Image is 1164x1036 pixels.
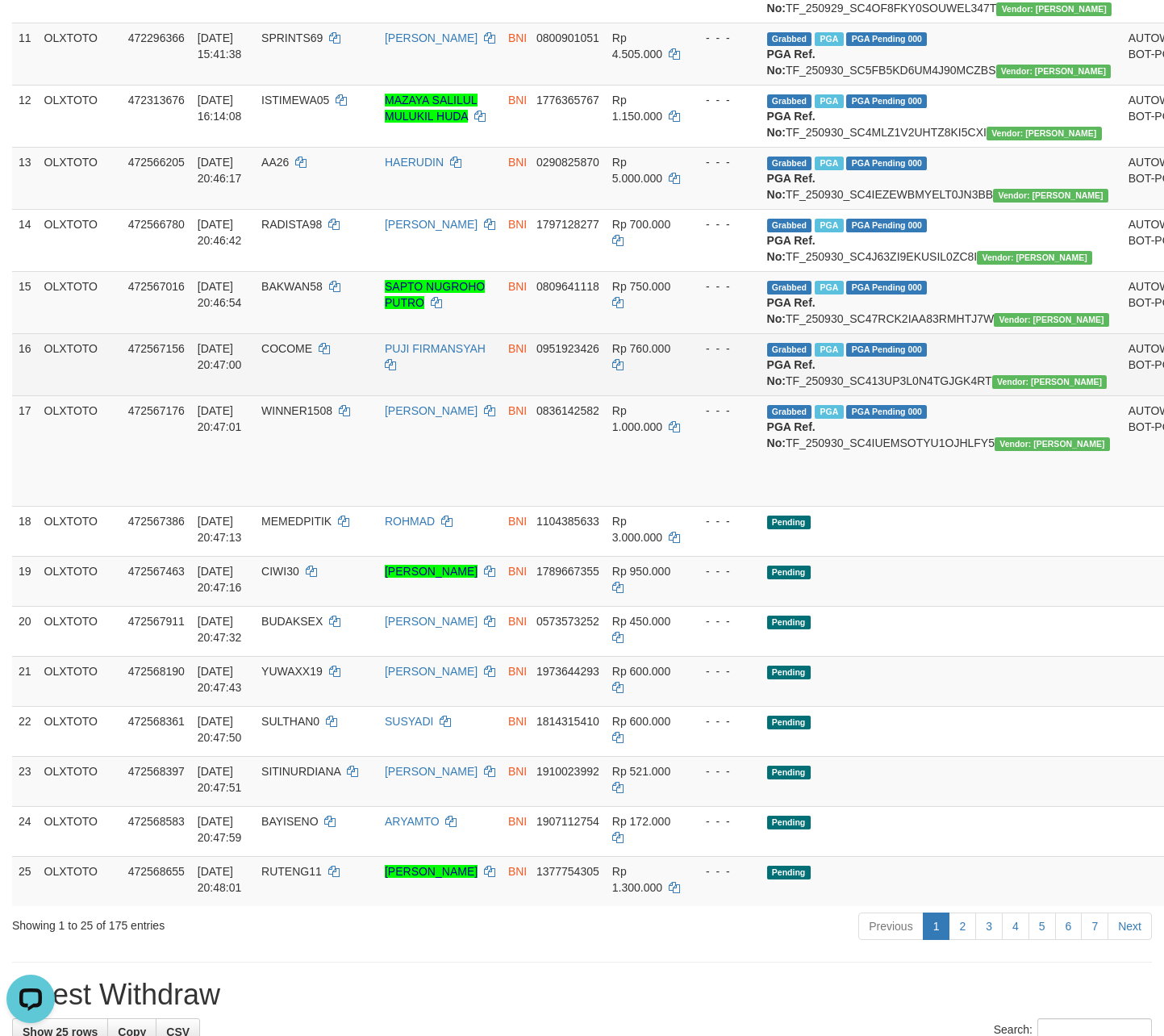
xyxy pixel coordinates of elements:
td: OLXTOTO [38,556,122,606]
div: - - - [693,216,754,232]
a: [PERSON_NAME] [385,218,478,231]
span: Rp 1.000.000 [612,404,662,433]
span: [DATE] 20:47:32 [198,615,242,644]
span: Marked by aubgusti [815,94,843,108]
span: Vendor URL: https://secure5.1velocity.biz [996,65,1112,78]
span: Marked by aubalisaban [815,157,843,170]
span: [DATE] 20:47:59 [198,815,242,844]
span: Grabbed [767,219,812,232]
span: PGA Pending [846,219,927,232]
span: BNI [508,665,527,678]
span: Rp 450.000 [612,615,670,628]
a: Previous [858,913,923,940]
span: BNI [508,715,527,728]
span: [DATE] 20:47:51 [198,765,242,794]
div: - - - [693,403,754,419]
a: [PERSON_NAME] [385,31,478,44]
td: OLXTOTO [38,756,122,806]
span: Pending [767,566,811,579]
a: [PERSON_NAME] [385,765,478,778]
button: Open LiveChat chat widget [6,6,55,55]
span: 472567176 [128,404,185,417]
span: RADISTA98 [261,218,322,231]
span: PGA Pending [846,157,927,170]
span: BNI [508,765,527,778]
span: Vendor URL: https://secure4.1velocity.biz [987,127,1102,140]
span: 472568655 [128,865,185,878]
td: OLXTOTO [38,606,122,656]
span: Copy 0809641118 to clipboard [536,280,599,293]
b: PGA Ref. No: [767,110,816,139]
span: BNI [508,565,527,578]
a: 6 [1055,913,1083,940]
span: 472568361 [128,715,185,728]
span: YUWAXX19 [261,665,323,678]
span: 472566205 [128,156,185,169]
td: 11 [12,23,38,85]
span: [DATE] 15:41:38 [198,31,242,61]
span: BAKWAN58 [261,280,323,293]
a: 5 [1028,913,1056,940]
span: 472567386 [128,515,185,528]
span: 472568583 [128,815,185,828]
span: Grabbed [767,32,812,46]
span: Copy 1377754305 to clipboard [536,865,599,878]
a: ROHMAD [385,515,435,528]
td: OLXTOTO [38,506,122,556]
span: Copy 1910023992 to clipboard [536,765,599,778]
td: TF_250930_SC4J63ZI9EKUSIL0ZC8I [761,209,1122,271]
span: Copy 1973644293 to clipboard [536,665,599,678]
td: OLXTOTO [38,333,122,395]
td: OLXTOTO [38,209,122,271]
span: SITINURDIANA [261,765,340,778]
a: ARYAMTO [385,815,440,828]
a: 1 [923,913,950,940]
b: PGA Ref. No: [767,296,816,325]
span: Rp 172.000 [612,815,670,828]
div: - - - [693,663,754,679]
td: 25 [12,856,38,906]
span: Marked by aubalisaban [815,343,843,357]
span: Vendor URL: https://secure4.1velocity.biz [994,313,1109,327]
td: 21 [12,656,38,706]
span: BUDAKSEX [261,615,323,628]
span: CIWI30 [261,565,299,578]
span: [DATE] 20:47:00 [198,342,242,371]
td: 19 [12,556,38,606]
div: - - - [693,713,754,729]
span: PGA Pending [846,94,927,108]
span: Rp 4.505.000 [612,31,662,61]
span: 472568397 [128,765,185,778]
span: Grabbed [767,157,812,170]
div: - - - [693,813,754,829]
span: Rp 3.000.000 [612,515,662,544]
td: 24 [12,806,38,856]
td: OLXTOTO [38,147,122,209]
span: PGA Pending [846,405,927,419]
td: TF_250930_SC5FB5KD6UM4J90MCZBS [761,23,1122,85]
span: PGA Pending [846,343,927,357]
td: 16 [12,333,38,395]
a: 2 [949,913,976,940]
span: Copy 0573573252 to clipboard [536,615,599,628]
span: BNI [508,342,527,355]
span: MEMEDPITIK [261,515,332,528]
span: Copy 1907112754 to clipboard [536,815,599,828]
span: 472567156 [128,342,185,355]
td: 23 [12,756,38,806]
span: Pending [767,766,811,779]
span: 472566780 [128,218,185,231]
td: OLXTOTO [38,706,122,756]
td: OLXTOTO [38,23,122,85]
span: Copy 1814315410 to clipboard [536,715,599,728]
span: BAYISENO [261,815,319,828]
div: - - - [693,563,754,579]
span: Vendor URL: https://secure4.1velocity.biz [993,189,1108,203]
a: SUSYADI [385,715,433,728]
span: Grabbed [767,343,812,357]
span: Marked by aubgusti [815,32,843,46]
a: PUJI FIRMANSYAH [385,342,486,355]
span: Rp 5.000.000 [612,156,662,185]
b: PGA Ref. No: [767,358,816,387]
div: - - - [693,92,754,108]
